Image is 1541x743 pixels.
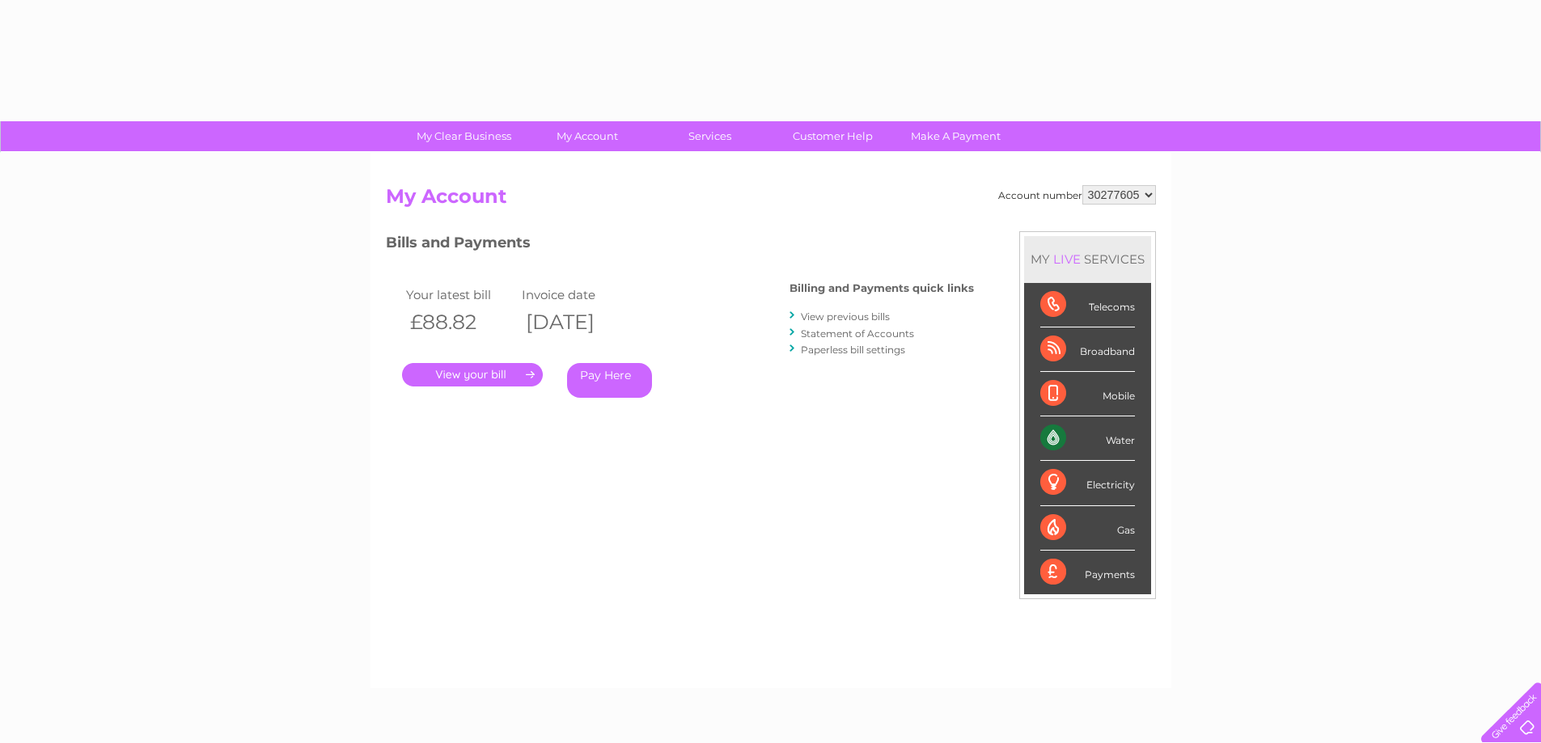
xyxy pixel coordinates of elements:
a: Statement of Accounts [801,327,914,340]
div: Electricity [1040,461,1135,505]
td: Invoice date [518,284,634,306]
div: Payments [1040,551,1135,594]
td: Your latest bill [402,284,519,306]
a: My Account [520,121,654,151]
div: Broadband [1040,327,1135,372]
div: Telecoms [1040,283,1135,327]
a: . [402,363,543,386]
th: £88.82 [402,306,519,339]
div: Account number [998,185,1156,205]
a: Pay Here [567,363,652,398]
h4: Billing and Payments quick links [790,282,974,294]
th: [DATE] [518,306,634,339]
h2: My Account [386,185,1156,216]
div: Water [1040,416,1135,461]
div: Gas [1040,506,1135,551]
a: Customer Help [766,121,900,151]
div: LIVE [1050,251,1084,267]
a: Paperless bill settings [801,344,905,356]
a: Make A Payment [889,121,1022,151]
h3: Bills and Payments [386,231,974,260]
div: Mobile [1040,372,1135,416]
a: View previous bills [801,310,890,323]
div: MY SERVICES [1024,236,1151,282]
a: Services [643,121,777,151]
a: My Clear Business [397,121,531,151]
